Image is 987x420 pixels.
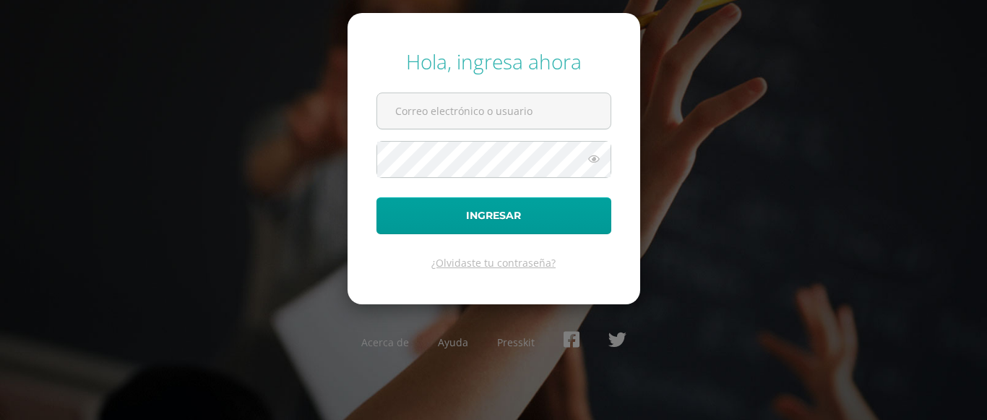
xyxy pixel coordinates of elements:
div: Hola, ingresa ahora [376,48,611,75]
a: Ayuda [438,335,468,349]
input: Correo electrónico o usuario [377,93,611,129]
a: Presskit [497,335,535,349]
a: Acerca de [361,335,409,349]
a: ¿Olvidaste tu contraseña? [431,256,556,270]
button: Ingresar [376,197,611,234]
